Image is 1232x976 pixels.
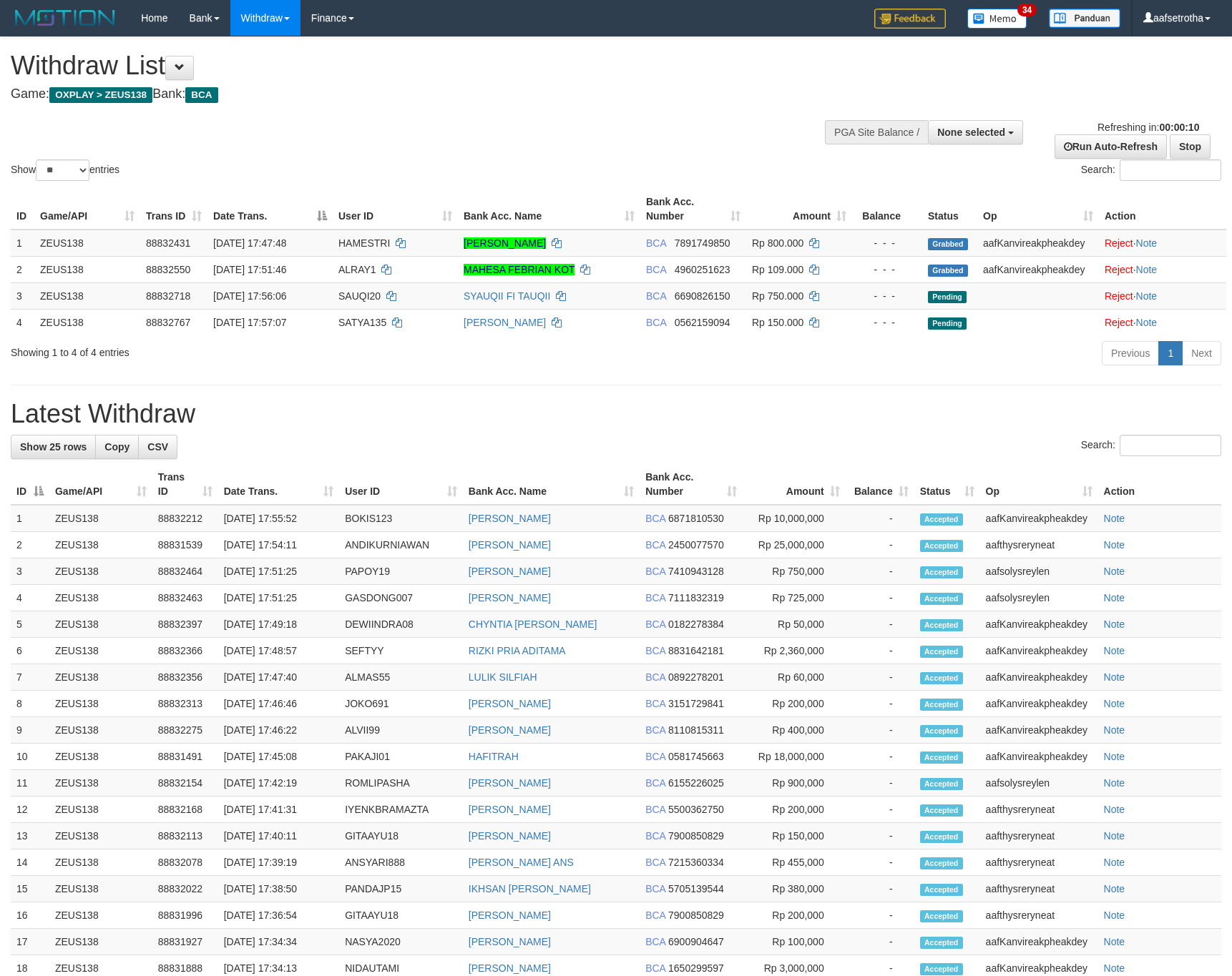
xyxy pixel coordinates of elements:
td: Rp 150,000 [743,823,846,849]
td: aafKanvireakpheakdey [977,230,1099,257]
td: ZEUS138 [34,309,140,335]
td: [DATE] 17:47:40 [218,664,340,691]
td: ZEUS138 [49,823,152,849]
td: aafthysreryneat [980,823,1098,849]
td: aafsolysreylen [980,585,1098,611]
a: Next [1182,341,1221,365]
td: - [846,585,914,611]
td: - [846,638,914,664]
td: 88831491 [152,744,218,770]
a: Note [1104,910,1125,921]
span: Refreshing in: [1097,122,1199,133]
a: Note [1104,777,1125,789]
td: - [846,717,914,744]
span: Copy 0182278384 to clipboard [668,618,724,630]
td: ZEUS138 [49,638,152,664]
a: [PERSON_NAME] [469,777,551,789]
img: MOTION_logo.png [11,7,119,29]
span: Accepted [920,804,963,817]
h1: Latest Withdraw [11,400,1221,428]
th: Bank Acc. Name: activate to sort column ascending [458,189,640,230]
td: [DATE] 17:51:25 [218,558,340,585]
div: - - - [858,289,916,303]
span: BCA [645,645,665,656]
span: BCA [645,539,665,551]
td: Rp 400,000 [743,717,846,744]
a: CHYNTIA [PERSON_NAME] [469,618,597,630]
td: [DATE] 17:55:52 [218,505,340,532]
td: Rp 50,000 [743,611,846,638]
td: Rp 200,000 [743,797,846,823]
td: ZEUS138 [49,558,152,585]
a: Note [1136,264,1158,275]
td: ZEUS138 [34,282,140,309]
td: 11 [11,770,49,797]
td: JOKO691 [339,691,463,717]
span: Grabbed [928,238,968,250]
th: Bank Acc. Number: activate to sort column ascending [640,464,743,505]
span: Grabbed [928,265,968,277]
td: ANSYARI888 [339,849,463,876]
td: ZEUS138 [49,691,152,717]
span: Pending [928,291,967,303]
a: [PERSON_NAME] [469,592,551,603]
span: Accepted [920,699,963,711]
td: 8 [11,691,49,717]
span: Copy 6155226025 to clipboard [668,777,724,789]
td: ZEUS138 [49,744,152,770]
span: Copy 8831642181 to clipboard [668,645,724,656]
label: Search: [1081,159,1221,181]
h4: Game: Bank: [11,87,807,102]
span: CSV [147,441,168,453]
span: Copy 0581745663 to clipboard [668,751,724,762]
div: - - - [858,315,916,330]
td: aafKanvireakpheakdey [980,638,1098,664]
span: Rp 109.000 [752,264,803,275]
td: Rp 900,000 [743,770,846,797]
span: BCA [646,264,666,275]
a: Note [1104,566,1125,577]
a: Reject [1105,237,1133,249]
td: 6 [11,638,49,664]
td: [DATE] 17:49:18 [218,611,340,638]
span: Copy 6871810530 to clipboard [668,513,724,524]
div: - - - [858,262,916,277]
td: [DATE] 17:45:08 [218,744,340,770]
td: ZEUS138 [49,664,152,691]
td: [DATE] 17:51:25 [218,585,340,611]
a: Previous [1102,341,1159,365]
a: HAFITRAH [469,751,519,762]
td: SEFTYY [339,638,463,664]
td: aafKanvireakpheakdey [980,744,1098,770]
td: DEWIINDRA08 [339,611,463,638]
span: BCA [645,566,665,577]
td: 88831539 [152,532,218,558]
span: Accepted [920,751,963,764]
span: Accepted [920,593,963,605]
span: Copy 7891749850 to clipboard [675,237,730,249]
td: ROMLIPASHA [339,770,463,797]
a: [PERSON_NAME] [469,962,551,974]
span: Accepted [920,831,963,843]
img: Button%20Memo.svg [967,9,1027,29]
span: [DATE] 17:57:07 [213,317,286,328]
span: Rp 150.000 [752,317,803,328]
a: [PERSON_NAME] [469,566,551,577]
td: ALVII99 [339,717,463,744]
span: BCA [645,777,665,789]
span: [DATE] 17:56:06 [213,290,286,302]
th: Game/API: activate to sort column ascending [49,464,152,505]
a: [PERSON_NAME] [469,539,551,551]
td: - [846,505,914,532]
td: [DATE] 17:41:31 [218,797,340,823]
td: - [846,691,914,717]
span: [DATE] 17:51:46 [213,264,286,275]
span: BCA [645,724,665,736]
td: ZEUS138 [49,770,152,797]
span: HAMESTRI [338,237,390,249]
span: Copy 0892278201 to clipboard [668,671,724,683]
th: Game/API: activate to sort column ascending [34,189,140,230]
td: 88832168 [152,797,218,823]
td: aafthysreryneat [980,797,1098,823]
td: ZEUS138 [49,717,152,744]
